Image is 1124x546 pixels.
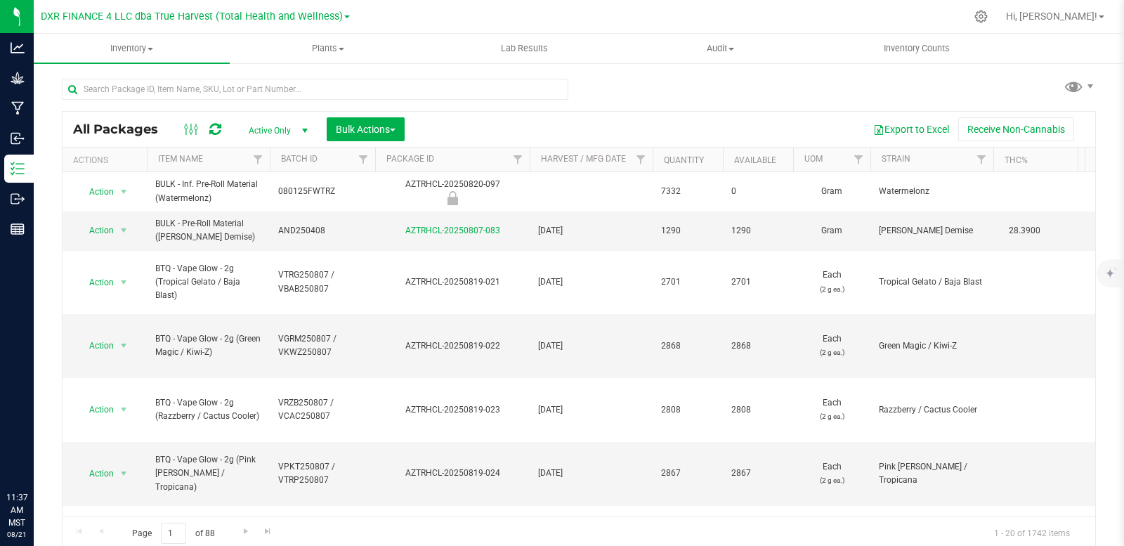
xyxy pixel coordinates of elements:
input: Search Package ID, Item Name, SKU, Lot or Part Number... [62,79,568,100]
span: All Packages [73,122,172,137]
span: [DATE] [538,403,644,417]
span: DXR FINANCE 4 LLC dba True Harvest (Total Health and Wellness) [41,11,343,22]
span: 2868 [731,339,785,353]
span: 2868 [661,339,714,353]
span: Each [802,332,862,359]
span: 7332 [661,185,714,198]
a: Item Name [158,154,203,164]
a: Batch ID [281,154,318,164]
inline-svg: Analytics [11,41,25,55]
div: AZTRHCL-20250819-023 [373,403,532,417]
span: Bulk Actions [336,124,396,135]
span: 28.3900 [1002,221,1047,241]
span: Each [802,396,862,423]
span: Watermelonz [879,185,985,198]
span: AND250408 [278,224,367,238]
a: Filter [247,148,270,171]
span: 2808 [661,403,714,417]
a: Go to the next page [235,523,256,542]
span: Lab Results [482,42,567,55]
span: Razzberry / Cactus Cooler [879,403,985,417]
span: select [115,273,133,292]
span: Inventory [34,42,230,55]
p: 11:37 AM MST [6,491,27,529]
span: 1 - 20 of 1742 items [983,523,1081,544]
span: [DATE] [538,224,644,238]
span: BULK - Inf. Pre-Roll Material (Watermelonz) [155,178,261,204]
a: Quantity [664,155,704,165]
span: select [115,182,133,202]
a: Package ID [386,154,434,164]
span: BTQ - Vape Glow - 2g (Razzberry / Cactus Cooler) [155,396,261,423]
iframe: Resource center unread badge [41,431,58,448]
a: THC% [1005,155,1028,165]
span: 2701 [731,275,785,289]
a: Harvest / Mfg Date [541,154,626,164]
div: AZTRHCL-20250820-097 [373,178,532,205]
span: Plants [230,42,425,55]
a: Lab Results [426,34,622,63]
span: VGRM250807 / VKWZ250807 [278,332,367,359]
a: Available [734,155,776,165]
span: Each [802,460,862,487]
span: select [115,400,133,420]
button: Receive Non-Cannabis [958,117,1074,141]
p: (2 g ea.) [802,410,862,423]
span: [DATE] [538,467,644,480]
a: Filter [970,148,993,171]
p: 08/21 [6,529,27,540]
span: select [115,464,133,483]
span: Action [77,336,115,356]
inline-svg: Inventory [11,162,25,176]
span: 1290 [731,224,785,238]
p: (2 g ea.) [802,474,862,487]
span: Action [77,182,115,202]
a: Plants [230,34,426,63]
div: Newly Received [373,191,532,205]
span: select [115,221,133,240]
button: Export to Excel [864,117,958,141]
span: [DATE] [538,275,644,289]
span: select [115,336,133,356]
span: BTQ - Vape Glow - 2g (Tropical Gelato / Baja Blast) [155,262,261,303]
span: Action [77,400,115,420]
span: Audit [623,42,818,55]
span: 2867 [661,467,714,480]
span: VTRG250807 / VBAB250807 [278,268,367,295]
p: (2 g ea.) [802,282,862,296]
inline-svg: Grow [11,71,25,85]
span: Gram [802,224,862,238]
span: [PERSON_NAME] Demise [879,224,985,238]
span: 2701 [661,275,714,289]
span: 080125FWTRZ [278,185,367,198]
span: 2808 [731,403,785,417]
inline-svg: Inbound [11,131,25,145]
inline-svg: Manufacturing [11,101,25,115]
a: UOM [804,154,823,164]
span: BTQ - Vape Glow - 2g (Pink [PERSON_NAME] / Tropicana) [155,453,261,494]
span: BULK - Pre-Roll Material ([PERSON_NAME] Demise) [155,217,261,244]
div: AZTRHCL-20250819-021 [373,275,532,289]
a: AZTRHCL-20250807-083 [405,226,500,235]
span: Each [802,268,862,295]
span: Action [77,221,115,240]
span: Green Magic / Kiwi-Z [879,339,985,353]
div: Manage settings [972,10,990,23]
inline-svg: Outbound [11,192,25,206]
span: Page of 88 [120,523,226,545]
a: Filter [629,148,653,171]
span: 1290 [661,224,714,238]
span: Action [77,273,115,292]
span: 2867 [731,467,785,480]
a: Filter [847,148,870,171]
span: Action [77,464,115,483]
a: Strain [882,154,910,164]
span: BTQ - Vape Glow - 2g (Green Magic / Kiwi-Z) [155,332,261,359]
a: Inventory [34,34,230,63]
span: [DATE] [538,339,644,353]
span: Pink [PERSON_NAME] / Tropicana [879,460,985,487]
a: Filter [507,148,530,171]
span: Tropical Gelato / Baja Blast [879,275,985,289]
div: AZTRHCL-20250819-024 [373,467,532,480]
div: AZTRHCL-20250819-022 [373,339,532,353]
